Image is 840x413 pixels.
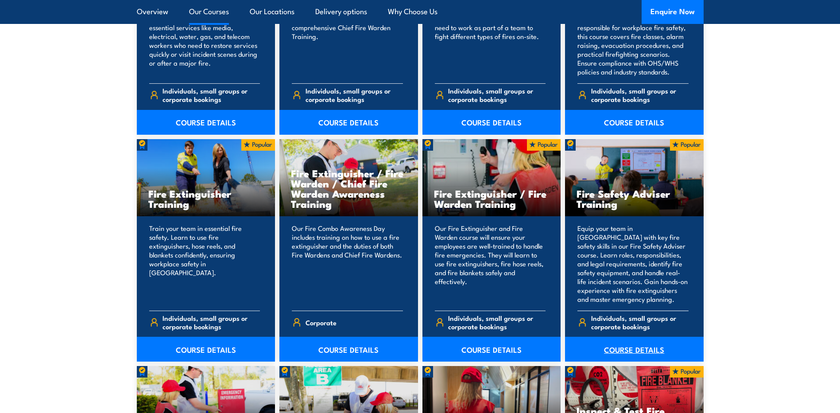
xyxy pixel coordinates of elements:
span: Individuals, small groups or corporate bookings [448,86,546,103]
a: COURSE DETAILS [137,110,275,135]
a: COURSE DETAILS [565,110,704,135]
span: Individuals, small groups or corporate bookings [591,314,689,331]
h3: Fire Safety Adviser Training [577,188,692,209]
h3: Fire Extinguisher / Fire Warden Training [434,188,550,209]
p: Our Fire Extinguisher and Fire Warden course will ensure your employees are well-trained to handl... [435,224,546,304]
span: Individuals, small groups or corporate bookings [591,86,689,103]
span: Corporate [306,316,337,329]
h3: Fire Extinguisher Training [148,188,264,209]
span: Individuals, small groups or corporate bookings [163,86,260,103]
a: COURSE DETAILS [422,110,561,135]
p: Our Fire Combo Awareness Day includes training on how to use a fire extinguisher and the duties o... [292,224,403,304]
a: COURSE DETAILS [422,337,561,362]
h3: Fire Extinguisher / Fire Warden / Chief Fire Warden Awareness Training [291,168,406,209]
span: Individuals, small groups or corporate bookings [306,86,403,103]
p: Train your team in essential fire safety. Learn to use fire extinguishers, hose reels, and blanke... [149,224,260,304]
a: COURSE DETAILS [279,110,418,135]
a: COURSE DETAILS [137,337,275,362]
p: Equip your team in [GEOGRAPHIC_DATA] with key fire safety skills in our Fire Safety Adviser cours... [577,224,689,304]
a: COURSE DETAILS [279,337,418,362]
a: COURSE DETAILS [565,337,704,362]
span: Individuals, small groups or corporate bookings [163,314,260,331]
span: Individuals, small groups or corporate bookings [448,314,546,331]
